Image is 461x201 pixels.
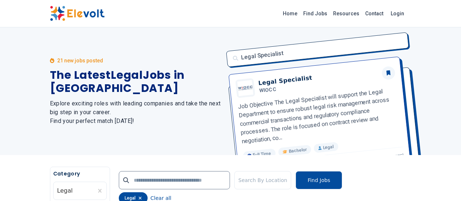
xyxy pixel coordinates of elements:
a: Find Jobs [300,8,330,19]
a: Resources [330,8,362,19]
h1: The Latest Legal Jobs in [GEOGRAPHIC_DATA] [50,69,222,95]
a: Login [386,6,409,21]
button: Find Jobs [296,171,342,189]
a: Home [280,8,300,19]
p: 21 new jobs posted [57,57,103,64]
h5: Category [53,170,107,177]
h2: Explore exciting roles with leading companies and take the next big step in your career. Find you... [50,99,222,125]
img: Elevolt [50,6,105,21]
a: Contact [362,8,386,19]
